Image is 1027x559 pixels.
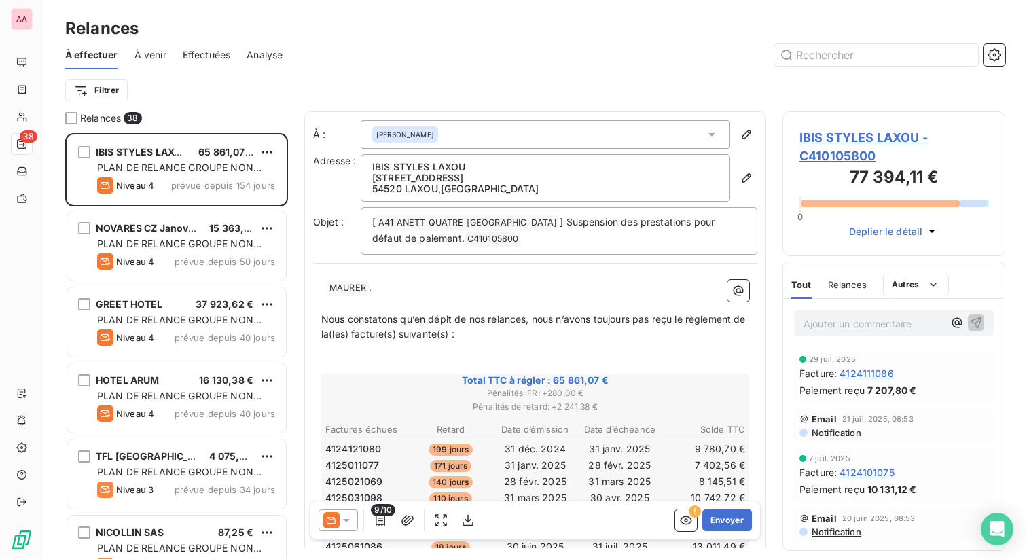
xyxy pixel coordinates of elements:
[116,256,154,267] span: Niveau 4
[578,422,661,437] th: Date d’échéance
[799,165,988,192] h3: 77 394,11 €
[799,465,837,480] span: Facture :
[209,222,266,234] span: 15 363,35 €
[96,222,227,234] span: NOVARES CZ Janovice s.r.o
[494,458,577,473] td: 31 janv. 2025
[325,475,383,488] span: 4125021069
[429,492,471,505] span: 110 jours
[198,146,254,158] span: 65 861,07 €
[774,44,978,66] input: Rechercher
[376,130,434,139] span: [PERSON_NAME]
[116,180,154,191] span: Niveau 4
[578,539,661,554] td: 31 juil. 2025
[376,215,559,231] span: A41 ANETT QUATRE [GEOGRAPHIC_DATA]
[810,526,861,537] span: Notification
[196,298,253,310] span: 37 923,62 €
[702,509,752,531] button: Envoyer
[797,211,803,222] span: 0
[883,274,949,295] button: Autres
[116,484,154,495] span: Niveau 3
[372,183,719,194] p: 54520 LAXOU , [GEOGRAPHIC_DATA]
[494,539,577,554] td: 30 juin 2025
[578,441,661,456] td: 31 janv. 2025
[97,314,262,339] span: PLAN DE RELANCE GROUPE NON AUTOMATIQUE
[323,374,747,387] span: Total TTC à régler : 65 861,07 €
[812,414,837,425] span: Email
[372,216,376,228] span: [
[183,48,231,62] span: Effectuées
[325,442,382,456] span: 4124121080
[325,540,383,554] span: 4125061086
[321,313,749,340] span: Nous constatons qu’en dépit de nos relances, nous n’avons toujours pas reçu le règlement de la(le...
[799,383,865,397] span: Paiement reçu
[313,216,344,228] span: Objet :
[124,112,141,124] span: 38
[867,383,917,397] span: 7 207,80 €
[199,374,253,386] span: 16 130,38 €
[372,173,719,183] p: [STREET_ADDRESS]
[812,513,837,524] span: Email
[247,48,283,62] span: Analyse
[494,441,577,456] td: 31 déc. 2024
[663,539,746,554] td: 13 011,49 €
[663,458,746,473] td: 7 402,56 €
[842,514,916,522] span: 20 juin 2025, 08:53
[663,474,746,489] td: 8 145,51 €
[97,238,262,263] span: PLAN DE RELANCE GROUPE NON AUTOMATIQUE
[11,529,33,551] img: Logo LeanPay
[325,458,380,472] span: 4125011077
[96,374,160,386] span: HOTEL ARUM
[323,401,747,413] span: Pénalités de retard : + 2 241,38 €
[799,482,865,497] span: Paiement reçu
[494,490,577,505] td: 31 mars 2025
[799,366,837,380] span: Facture :
[369,281,372,293] span: ,
[867,482,917,497] span: 10 131,12 €
[11,133,32,155] a: 38
[97,466,262,491] span: PLAN DE RELANCE GROUPE NON AUTOMATIQUE
[799,128,988,165] span: IBIS STYLES LAXOU - C410105800
[849,224,923,238] span: Déplier le détail
[840,366,894,380] span: 4124111086
[96,526,164,538] span: NICOLLIN SAS
[327,281,368,296] span: MAURER
[171,180,275,191] span: prévue depuis 154 jours
[429,476,473,488] span: 140 jours
[663,422,746,437] th: Solde TTC
[494,474,577,489] td: 28 févr. 2025
[218,526,253,538] span: 87,25 €
[578,490,661,505] td: 30 avr. 2025
[65,16,139,41] h3: Relances
[209,450,261,462] span: 4 075,22 €
[494,422,577,437] th: Date d’émission
[80,111,121,125] span: Relances
[409,422,492,437] th: Retard
[20,130,37,143] span: 38
[116,332,154,343] span: Niveau 4
[134,48,166,62] span: À venir
[840,465,895,480] span: 4124101075
[65,133,288,559] div: grid
[429,444,473,456] span: 199 jours
[116,408,154,419] span: Niveau 4
[663,490,746,505] td: 10 742,72 €
[663,441,746,456] td: 9 780,70 €
[325,491,383,505] span: 4125031098
[578,474,661,489] td: 31 mars 2025
[845,223,943,239] button: Déplier le détail
[65,48,118,62] span: À effectuer
[175,332,275,343] span: prévue depuis 40 jours
[372,162,719,173] p: IBIS STYLES LAXOU
[578,458,661,473] td: 28 févr. 2025
[175,256,275,267] span: prévue depuis 50 jours
[323,387,747,399] span: Pénalités IFR : + 280,00 €
[313,128,361,141] label: À :
[175,484,275,495] span: prévue depuis 34 jours
[175,408,275,419] span: prévue depuis 40 jours
[313,155,356,166] span: Adresse :
[981,513,1013,545] div: Open Intercom Messenger
[809,355,856,363] span: 29 juil. 2025
[96,298,163,310] span: GREET HOTEL
[430,460,471,472] span: 171 jours
[325,422,408,437] th: Factures échues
